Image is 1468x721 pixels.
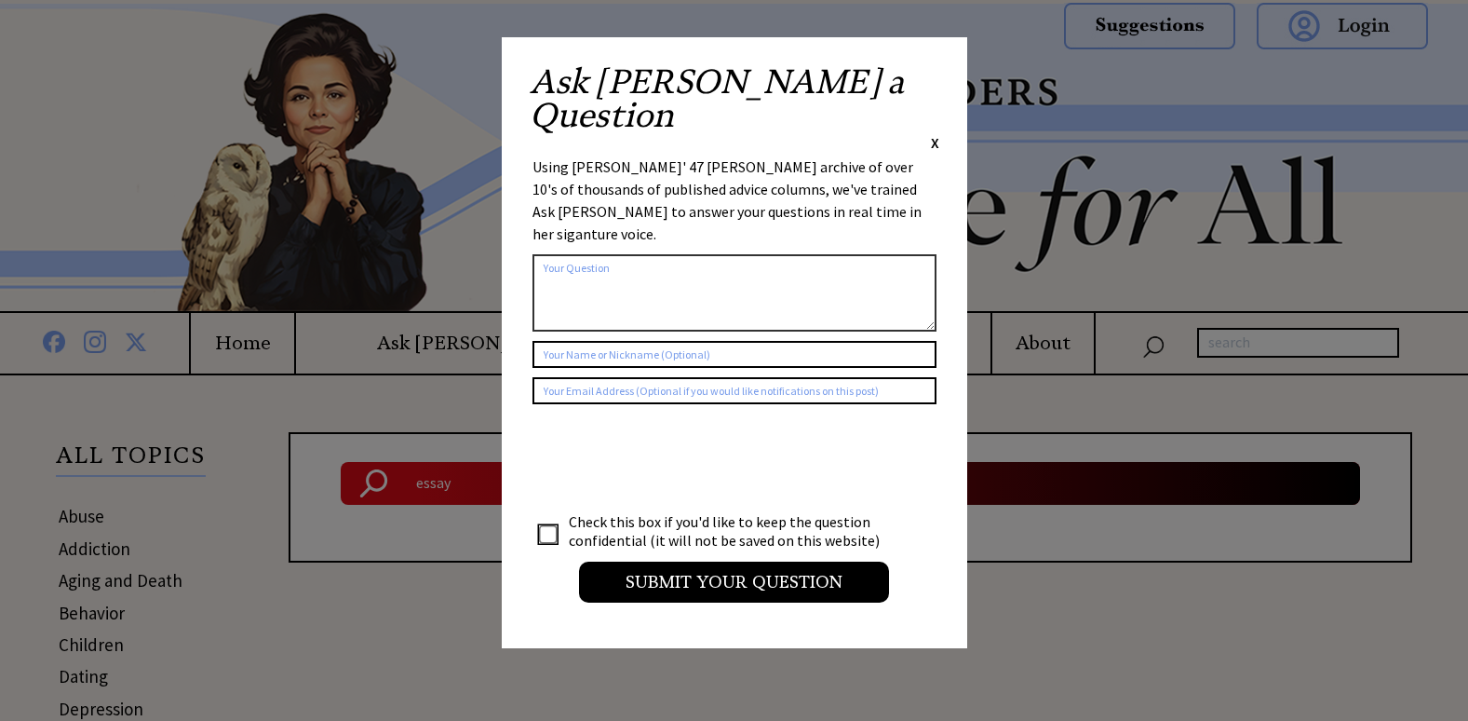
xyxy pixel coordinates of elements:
td: Check this box if you'd like to keep the question confidential (it will not be saved on this webs... [568,511,897,551]
div: Using [PERSON_NAME]' 47 [PERSON_NAME] archive of over 10's of thousands of published advice colum... [532,156,936,245]
input: Your Name or Nickname (Optional) [532,341,936,368]
h2: Ask [PERSON_NAME] a Question [530,65,939,132]
input: Submit your Question [579,562,889,603]
span: X [931,133,939,152]
iframe: reCAPTCHA [532,423,815,496]
input: Your Email Address (Optional if you would like notifications on this post) [532,377,936,404]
